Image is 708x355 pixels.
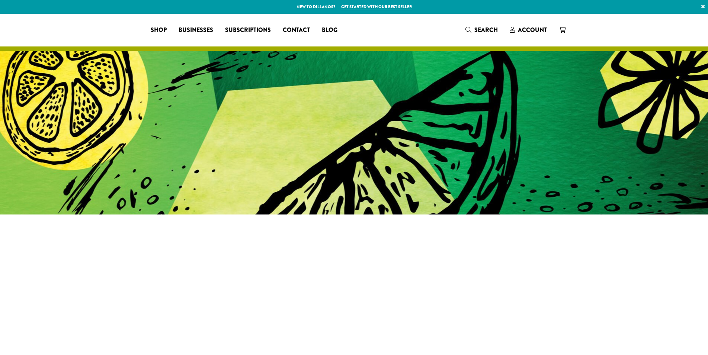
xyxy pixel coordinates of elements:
span: Account [518,26,547,34]
a: Get started with our best seller [341,4,412,10]
a: Search [459,24,504,36]
span: Businesses [179,26,213,35]
span: Shop [151,26,167,35]
span: Search [474,26,498,34]
span: Blog [322,26,337,35]
span: Contact [283,26,310,35]
span: Subscriptions [225,26,271,35]
a: Shop [145,24,173,36]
